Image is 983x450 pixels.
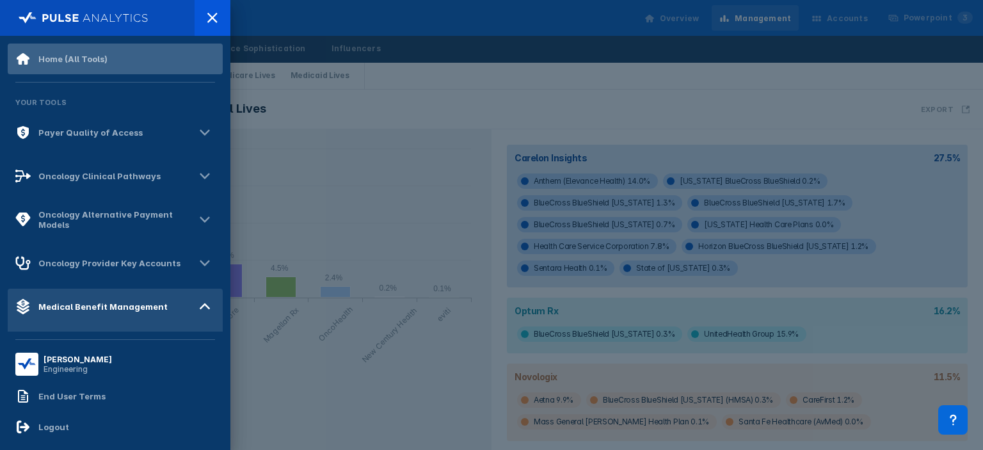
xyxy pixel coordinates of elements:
div: Oncology Provider Key Accounts [38,258,180,268]
div: Medical Benefit Management [38,301,168,312]
div: Oncology Alternative Payment Models [38,209,195,230]
div: End User Terms [38,391,106,401]
div: Payer Quality of Access [38,127,143,138]
div: Contact Support [938,405,968,435]
div: Logout [38,422,69,432]
img: menu button [18,355,36,373]
a: End User Terms [8,381,223,412]
a: Home (All Tools) [8,44,223,74]
div: Engineering [44,364,112,374]
div: Home (All Tools) [38,54,108,64]
a: Overview [8,325,223,355]
img: pulse-logo-full-white.svg [19,9,148,27]
div: Oncology Clinical Pathways [38,171,161,181]
div: [PERSON_NAME] [44,355,112,364]
div: Your Tools [8,90,223,115]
